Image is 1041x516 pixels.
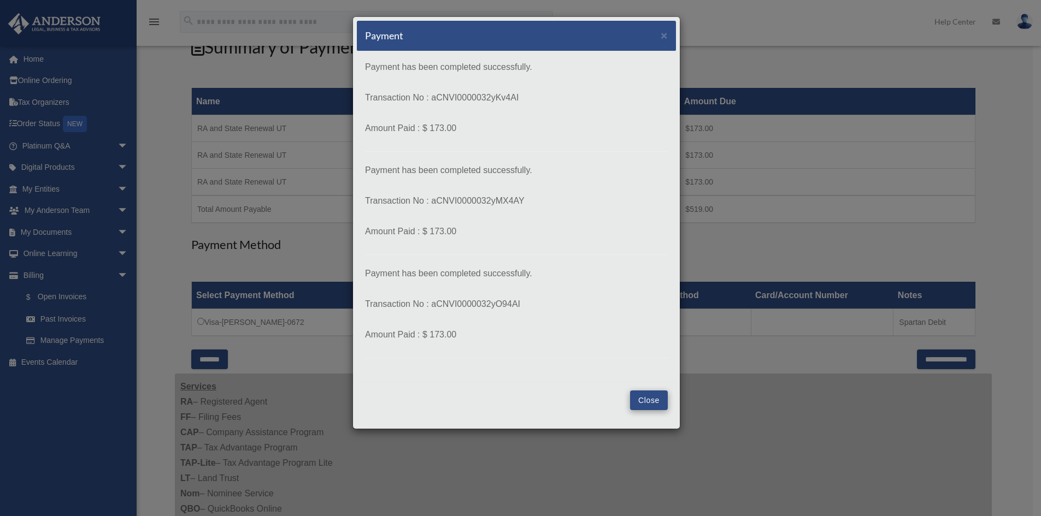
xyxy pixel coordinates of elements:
[365,163,668,178] p: Payment has been completed successfully.
[365,29,403,43] h5: Payment
[365,266,668,281] p: Payment has been completed successfully.
[365,90,668,105] p: Transaction No : aCNVI0000032yKv4AI
[661,29,668,41] button: Close
[661,29,668,41] span: ×
[365,327,668,342] p: Amount Paid : $ 173.00
[365,224,668,239] p: Amount Paid : $ 173.00
[365,193,668,209] p: Transaction No : aCNVI0000032yMX4AY
[630,390,668,410] button: Close
[365,121,668,136] p: Amount Paid : $ 173.00
[365,60,668,75] p: Payment has been completed successfully.
[365,296,668,312] p: Transaction No : aCNVI0000032yO94AI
